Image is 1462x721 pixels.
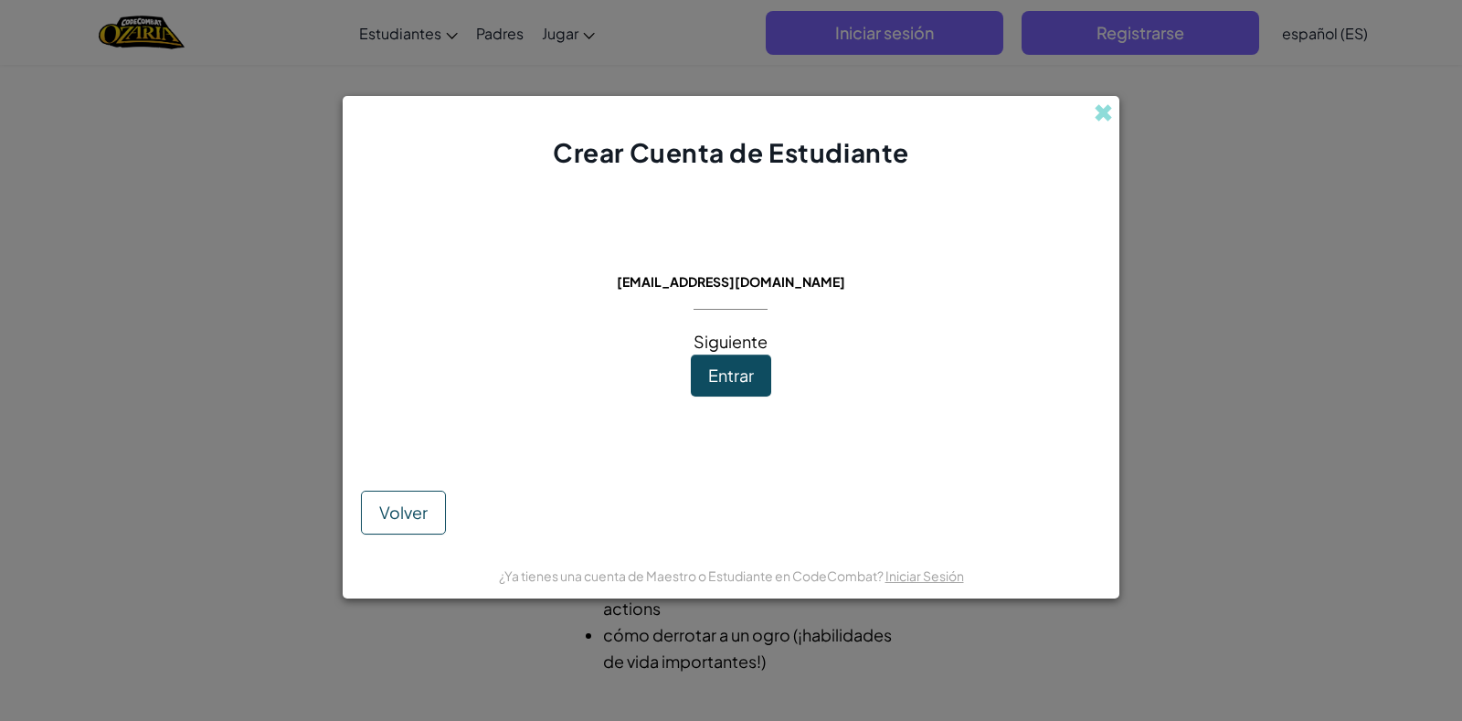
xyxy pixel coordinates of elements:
[361,491,446,535] button: Volver
[885,567,964,584] a: Iniciar Sesión
[617,273,845,290] span: [EMAIL_ADDRESS][DOMAIN_NAME]
[691,355,771,397] button: Entrar
[499,567,885,584] span: ¿Ya tienes una cuenta de Maestro o Estudiante en CodeCombat?
[534,248,928,269] span: Este correo electrónico ya está en uso:
[708,365,754,386] span: Entrar
[379,502,428,523] span: Volver
[694,331,768,352] span: Siguiente
[553,136,909,168] span: Crear Cuenta de Estudiante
